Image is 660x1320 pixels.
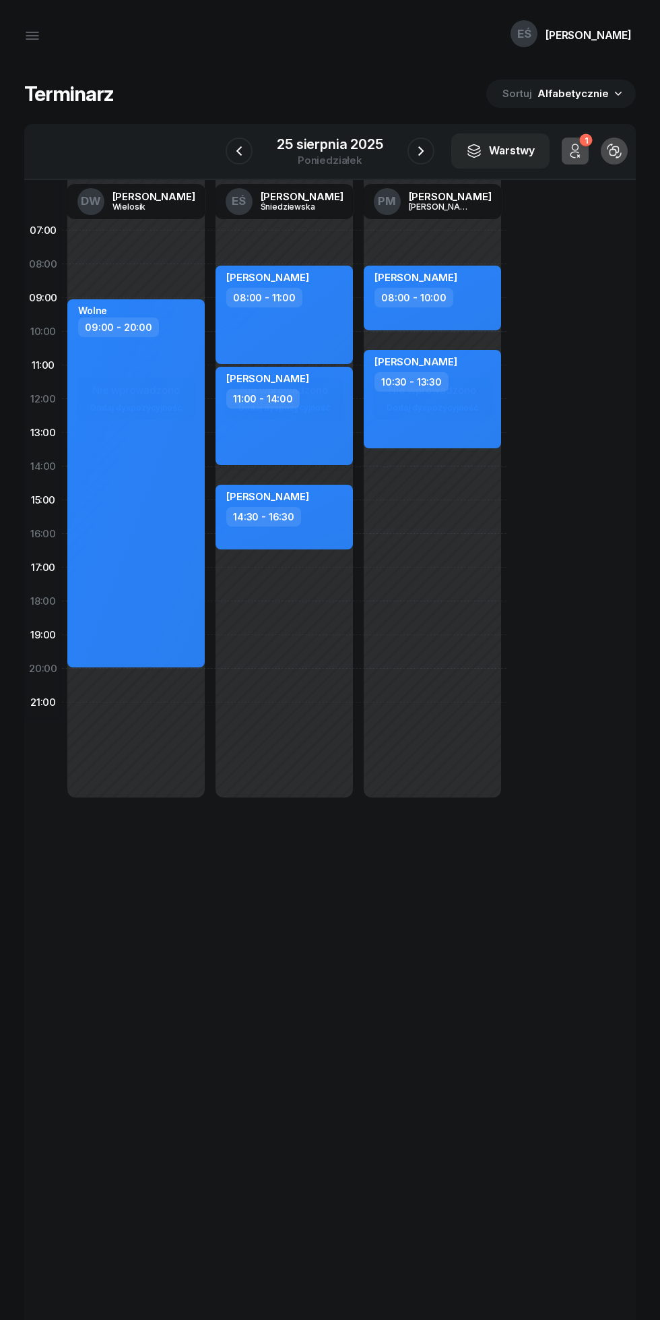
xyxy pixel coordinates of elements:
[261,202,325,211] div: Śniedziewska
[78,318,159,337] div: 09:00 - 20:00
[451,133,550,169] button: Warstwy
[374,288,453,307] div: 08:00 - 10:00
[24,652,62,686] div: 20:00
[502,85,535,102] span: Sortuj
[546,30,632,40] div: [PERSON_NAME]
[24,416,62,450] div: 13:00
[226,372,309,385] span: [PERSON_NAME]
[562,138,589,164] button: 1
[409,202,473,211] div: [PERSON_NAME]
[24,483,62,517] div: 15:00
[112,191,195,202] div: [PERSON_NAME]
[81,196,101,207] span: DW
[24,551,62,584] div: 17:00
[374,372,449,392] div: 10:30 - 13:30
[374,271,457,284] span: [PERSON_NAME]
[24,517,62,551] div: 16:00
[24,382,62,416] div: 12:00
[226,288,302,307] div: 08:00 - 11:00
[579,134,592,147] div: 1
[363,184,502,219] a: PM[PERSON_NAME][PERSON_NAME]
[226,490,309,503] span: [PERSON_NAME]
[215,184,354,219] a: EŚ[PERSON_NAME]Śniedziewska
[374,355,457,368] span: [PERSON_NAME]
[67,184,206,219] a: DW[PERSON_NAME]Wielosik
[486,80,636,108] button: Sortuj Alfabetycznie
[24,349,62,382] div: 11:00
[78,305,107,316] div: Wolne
[24,247,62,281] div: 08:00
[24,450,62,483] div: 14:00
[24,584,62,618] div: 18:00
[226,389,300,409] div: 11:00 - 14:00
[24,214,62,247] div: 07:00
[537,87,609,100] span: Alfabetycznie
[277,138,383,151] div: 25 sierpnia 2025
[24,315,62,349] div: 10:00
[24,82,114,106] h1: Terminarz
[112,202,177,211] div: Wielosik
[378,196,396,207] span: PM
[226,271,309,284] span: [PERSON_NAME]
[277,155,383,165] div: poniedziałek
[517,28,531,40] span: EŚ
[261,191,343,202] div: [PERSON_NAME]
[409,191,492,202] div: [PERSON_NAME]
[24,686,62,719] div: 21:00
[466,142,535,160] div: Warstwy
[24,281,62,315] div: 09:00
[232,196,246,207] span: EŚ
[24,618,62,652] div: 19:00
[226,507,301,527] div: 14:30 - 16:30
